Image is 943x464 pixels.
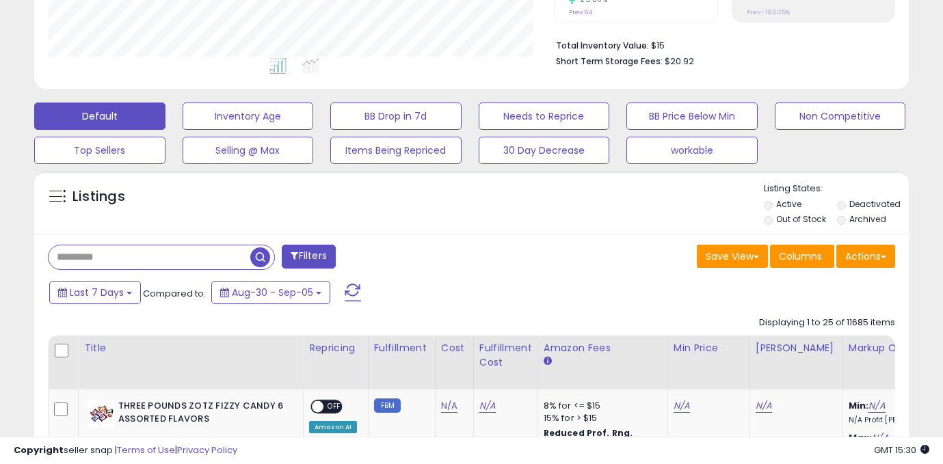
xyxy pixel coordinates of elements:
label: Active [776,198,801,210]
span: OFF [323,401,345,413]
button: 30 Day Decrease [479,137,610,164]
div: Displaying 1 to 25 of 11685 items [759,316,895,329]
a: Terms of Use [117,443,175,456]
label: Archived [849,213,886,225]
div: Title [84,341,297,355]
div: Amazon AI [309,421,357,433]
div: seller snap | | [14,444,237,457]
div: Min Price [674,341,744,355]
button: Top Sellers [34,137,165,164]
img: 51BtTdJj21L._SL40_.jpg [88,400,115,427]
button: Items Being Repriced [330,137,462,164]
a: N/A [441,399,457,413]
div: Fulfillment Cost [479,341,532,370]
button: Columns [770,245,834,268]
b: THREE POUNDS ZOTZ FIZZY CANDY 6 ASSORTED FLAVORS [118,400,284,428]
small: FBM [374,398,401,413]
button: Filters [282,245,335,269]
span: 2025-09-13 15:30 GMT [874,443,929,456]
span: Aug-30 - Sep-05 [232,286,313,299]
h5: Listings [72,187,125,206]
div: Repricing [309,341,362,355]
p: Listing States: [764,182,909,195]
b: Total Inventory Value: [556,40,649,51]
div: [PERSON_NAME] [756,341,837,355]
a: N/A [756,399,772,413]
button: workable [626,137,758,164]
b: Short Term Storage Fees: [556,55,663,67]
button: BB Price Below Min [626,103,758,130]
span: Columns [779,249,822,263]
button: Needs to Reprice [479,103,610,130]
a: Privacy Policy [177,443,237,456]
div: Cost [441,341,468,355]
button: Aug-30 - Sep-05 [211,281,330,304]
div: Amazon Fees [544,341,662,355]
label: Out of Stock [776,213,826,225]
div: 15% for > $15 [544,412,657,424]
div: 8% for <= $15 [544,400,657,412]
label: Deactivated [849,198,901,210]
button: BB Drop in 7d [330,103,462,130]
a: N/A [674,399,690,413]
span: Compared to: [143,287,206,300]
span: $20.92 [665,55,694,68]
strong: Copyright [14,443,64,456]
button: Inventory Age [183,103,314,130]
b: Min: [849,399,869,412]
span: Last 7 Days [70,286,124,299]
a: N/A [479,399,496,413]
button: Save View [697,245,768,268]
small: Amazon Fees. [544,355,552,368]
button: Last 7 Days [49,281,141,304]
button: Non Competitive [775,103,906,130]
button: Selling @ Max [183,137,314,164]
li: $15 [556,36,885,53]
button: Actions [836,245,895,268]
div: Fulfillment [374,341,429,355]
small: Prev: 64 [569,8,592,16]
small: Prev: -193.05% [747,8,790,16]
a: N/A [868,399,885,413]
button: Default [34,103,165,130]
